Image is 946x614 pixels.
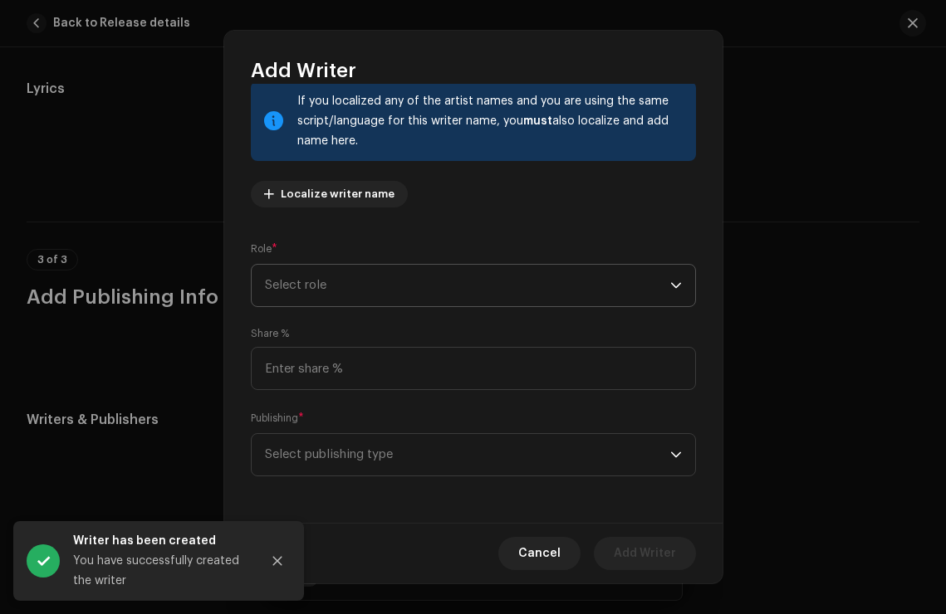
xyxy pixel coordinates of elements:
[251,181,408,207] button: Localize writer name
[261,544,294,577] button: Close
[670,265,682,306] div: dropdown trigger
[523,115,552,127] strong: must
[73,531,248,551] div: Writer has been created
[614,537,676,570] span: Add Writer
[251,347,696,390] input: Enter share %
[498,537,581,570] button: Cancel
[265,265,670,306] span: Select role
[518,537,561,570] span: Cancel
[73,551,248,591] div: You have successfully created the writer
[265,434,670,475] span: Select publishing type
[594,537,696,570] button: Add Writer
[251,241,272,257] small: Role
[251,410,298,426] small: Publishing
[251,57,356,84] span: Add Writer
[251,327,289,340] label: Share %
[297,91,683,151] div: If you localized any of the artist names and you are using the same script/language for this writ...
[281,178,395,211] span: Localize writer name
[670,434,682,475] div: dropdown trigger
